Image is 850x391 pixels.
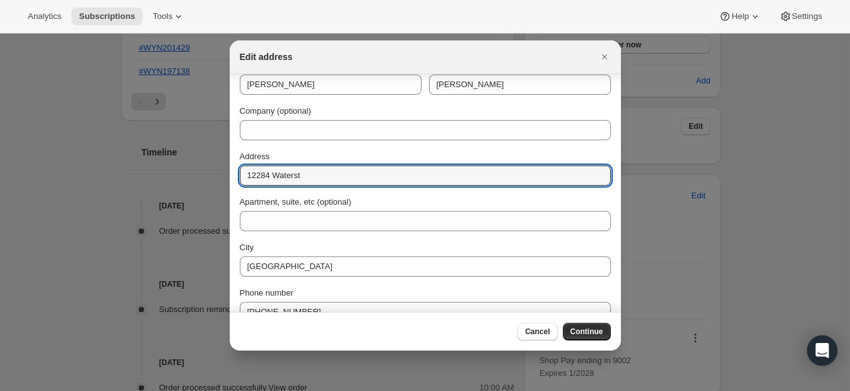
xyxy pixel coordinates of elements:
span: Company (optional) [240,106,311,116]
span: City [240,243,254,252]
button: Subscriptions [71,8,143,25]
span: Tools [153,11,172,21]
button: Close [596,48,613,66]
span: Address [240,152,270,161]
span: Apartment, suite, etc (optional) [240,197,351,207]
div: Open Intercom Messenger [807,335,837,366]
span: Help [731,11,748,21]
span: Subscriptions [79,11,135,21]
button: Settings [772,8,830,25]
button: Tools [145,8,192,25]
button: Analytics [20,8,69,25]
span: Settings [792,11,822,21]
span: Analytics [28,11,61,21]
h2: Edit address [240,51,293,63]
span: Cancel [525,327,550,337]
button: Cancel [517,323,557,340]
button: Help [711,8,769,25]
button: Continue [563,323,611,340]
span: Phone number [240,288,293,298]
span: Continue [570,327,603,337]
